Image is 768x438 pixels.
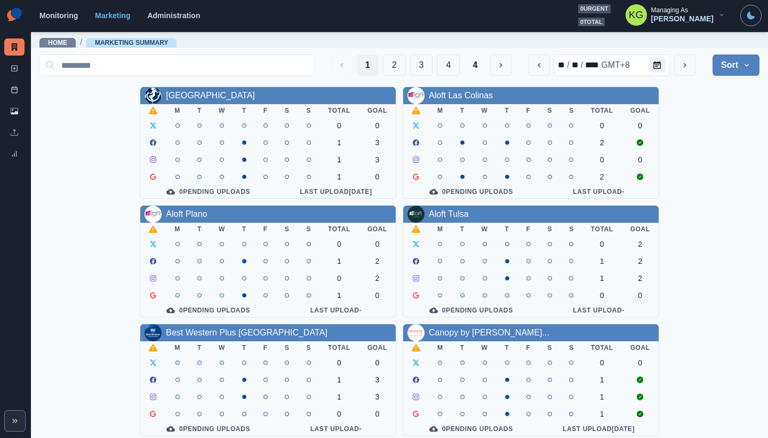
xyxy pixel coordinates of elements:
th: F [518,341,539,354]
div: 3 [367,155,387,164]
a: Marketing Summary [4,38,25,56]
div: 3 [367,393,387,401]
img: 123161447734516 [407,87,425,104]
th: Total [319,341,359,354]
th: Goal [359,341,396,354]
th: F [518,104,539,117]
div: 0 [630,155,650,164]
a: Canopy by [PERSON_NAME]... [429,328,549,337]
th: T [497,104,518,117]
th: F [255,341,276,354]
div: 1 [328,376,350,384]
th: S [561,341,582,354]
div: Managing As [651,6,688,14]
img: 448283599303931 [407,324,425,341]
div: 1 [591,410,613,418]
div: 0 [591,291,613,300]
th: T [234,341,255,354]
div: 0 [367,410,387,418]
div: 0 [367,358,387,367]
div: 0 [328,410,350,418]
div: 0 [367,291,387,300]
button: Managing As[PERSON_NAME] [617,4,734,26]
th: T [234,104,255,117]
th: T [189,341,210,354]
th: S [298,223,319,236]
a: Uploads [4,124,25,141]
div: 3 [367,376,387,384]
th: M [429,341,452,354]
div: time zone [600,59,631,72]
th: M [166,104,189,117]
button: Toggle Mode [740,5,762,26]
div: 1 [591,393,613,401]
th: F [518,223,539,236]
th: T [234,223,255,236]
th: S [539,104,561,117]
div: 2 [630,257,650,265]
button: previous [529,54,550,76]
a: Aloft Las Colinas [429,91,493,100]
th: M [429,104,452,117]
th: S [539,341,561,354]
div: 2 [591,138,613,147]
th: Total [582,341,622,354]
th: T [452,341,473,354]
button: Next Media [490,54,511,76]
div: month [557,59,566,72]
a: Review Summary [4,145,25,162]
div: 1 [591,376,613,384]
th: Goal [622,341,659,354]
div: 0 [328,274,350,283]
a: Aloft Tulsa [429,209,469,218]
div: 3 [367,138,387,147]
button: Calendar [649,58,666,73]
th: W [210,104,234,117]
a: Marketing [95,11,130,20]
div: 1 [328,138,350,147]
button: Last Page [464,54,486,76]
th: Total [319,223,359,236]
div: 0 [328,240,350,248]
button: Previous [331,54,353,76]
div: 0 [630,291,650,300]
div: Last Upload - [548,306,650,315]
div: 1 [591,274,613,283]
th: T [452,223,473,236]
div: 0 [367,121,387,130]
th: W [210,223,234,236]
div: Katrina Gallardo [629,2,644,28]
div: Last Upload [DATE] [285,187,387,196]
div: 0 Pending Uploads [412,306,531,315]
th: Total [582,104,622,117]
a: Aloft Plano [166,209,207,218]
th: T [497,341,518,354]
a: Best Western Plus [GEOGRAPHIC_DATA] [166,328,327,337]
img: 109844765501564 [407,206,425,223]
div: / [566,59,570,72]
th: S [539,223,561,236]
button: Page 1 [357,54,379,76]
th: M [429,223,452,236]
div: year [584,59,600,72]
div: 0 Pending Uploads [412,187,531,196]
div: day [571,59,580,72]
button: Expand [4,410,26,432]
th: Total [582,223,622,236]
div: 0 [591,358,613,367]
th: S [276,223,298,236]
button: Page 4 [437,54,460,76]
th: T [189,104,210,117]
th: S [298,341,319,354]
th: S [298,104,319,117]
div: 1 [591,257,613,265]
div: 2 [367,257,387,265]
th: Goal [622,104,659,117]
a: Marketing Summary [95,39,169,46]
a: Home [48,39,67,46]
div: Last Upload - [285,425,387,433]
th: M [166,341,189,354]
th: F [255,223,276,236]
div: 0 [591,240,613,248]
img: 107591225556643 [145,324,162,341]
